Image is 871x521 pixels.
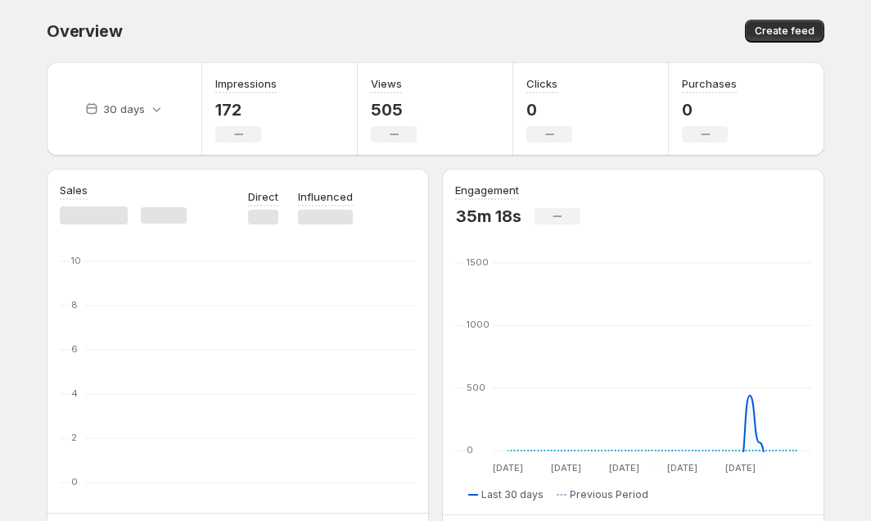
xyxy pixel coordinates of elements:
[725,462,756,473] text: [DATE]
[467,256,489,268] text: 1500
[60,182,88,198] h3: Sales
[71,343,78,355] text: 6
[248,188,278,205] p: Direct
[371,75,402,92] h3: Views
[467,444,473,455] text: 0
[215,75,277,92] h3: Impressions
[371,100,417,120] p: 505
[455,182,519,198] h3: Engagement
[71,387,78,399] text: 4
[682,100,737,120] p: 0
[71,432,77,443] text: 2
[215,100,277,120] p: 172
[71,476,78,487] text: 0
[103,101,145,117] p: 30 days
[755,25,815,38] span: Create feed
[526,75,557,92] h3: Clicks
[467,319,490,330] text: 1000
[71,299,78,310] text: 8
[467,382,485,393] text: 500
[667,462,697,473] text: [DATE]
[609,462,639,473] text: [DATE]
[47,21,122,41] span: Overview
[526,100,572,120] p: 0
[481,488,544,501] span: Last 30 days
[455,206,521,226] p: 35m 18s
[682,75,737,92] h3: Purchases
[570,488,648,501] span: Previous Period
[493,462,523,473] text: [DATE]
[298,188,353,205] p: Influenced
[551,462,581,473] text: [DATE]
[745,20,824,43] button: Create feed
[71,255,81,266] text: 10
